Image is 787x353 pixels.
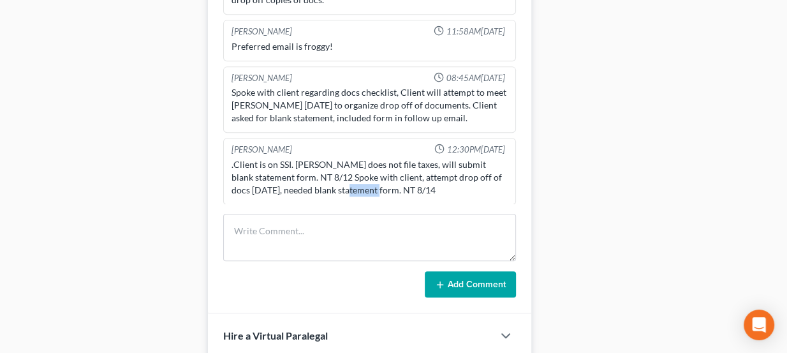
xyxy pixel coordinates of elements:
[232,40,508,53] div: Preferred email is froggy!
[232,144,292,156] div: [PERSON_NAME]
[232,26,292,38] div: [PERSON_NAME]
[425,271,516,298] button: Add Comment
[232,86,508,124] div: Spoke with client regarding docs checklist, Client will attempt to meet [PERSON_NAME] [DATE] to o...
[232,158,508,197] div: .Client is on SSI. [PERSON_NAME] does not file taxes, will submit blank statement form. NT 8/12 S...
[744,310,774,340] div: Open Intercom Messenger
[446,26,505,38] span: 11:58AM[DATE]
[447,144,505,156] span: 12:30PM[DATE]
[232,72,292,84] div: [PERSON_NAME]
[223,329,328,342] span: Hire a Virtual Paralegal
[446,72,505,84] span: 08:45AM[DATE]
